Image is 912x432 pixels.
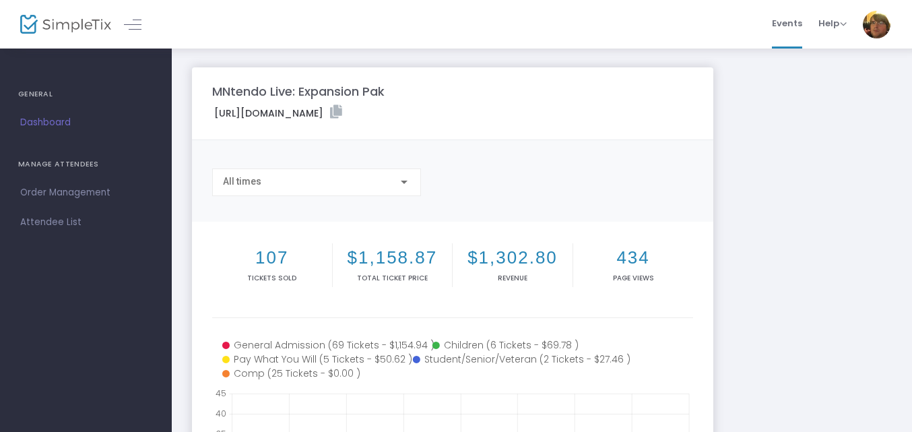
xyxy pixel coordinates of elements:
h2: 107 [215,247,329,268]
label: [URL][DOMAIN_NAME] [214,105,342,121]
span: Help [818,17,847,30]
p: Revenue [455,273,570,283]
h2: 434 [576,247,691,268]
p: Total Ticket Price [335,273,450,283]
h2: $1,302.80 [455,247,570,268]
span: All times [223,176,261,187]
h2: $1,158.87 [335,247,450,268]
p: Page Views [576,273,691,283]
span: Attendee List [20,214,152,231]
p: Tickets sold [215,273,329,283]
m-panel-title: MNtendo Live: Expansion Pak [212,82,385,100]
span: Dashboard [20,114,152,131]
span: Events [772,6,802,40]
span: Order Management [20,184,152,202]
h4: GENERAL [18,81,154,108]
h4: MANAGE ATTENDEES [18,151,154,178]
text: 45 [216,388,226,399]
text: 40 [216,408,226,419]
